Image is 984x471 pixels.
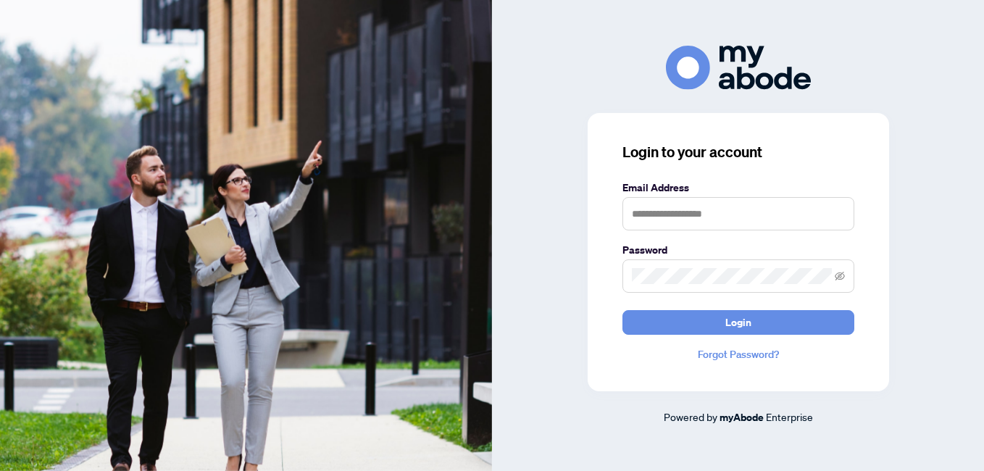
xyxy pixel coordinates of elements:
label: Password [622,242,854,258]
label: Email Address [622,180,854,196]
span: eye-invisible [835,271,845,281]
img: ma-logo [666,46,811,90]
a: myAbode [720,409,764,425]
span: Login [725,311,751,334]
span: Powered by [664,410,717,423]
h3: Login to your account [622,142,854,162]
a: Forgot Password? [622,346,854,362]
button: Login [622,310,854,335]
span: Enterprise [766,410,813,423]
